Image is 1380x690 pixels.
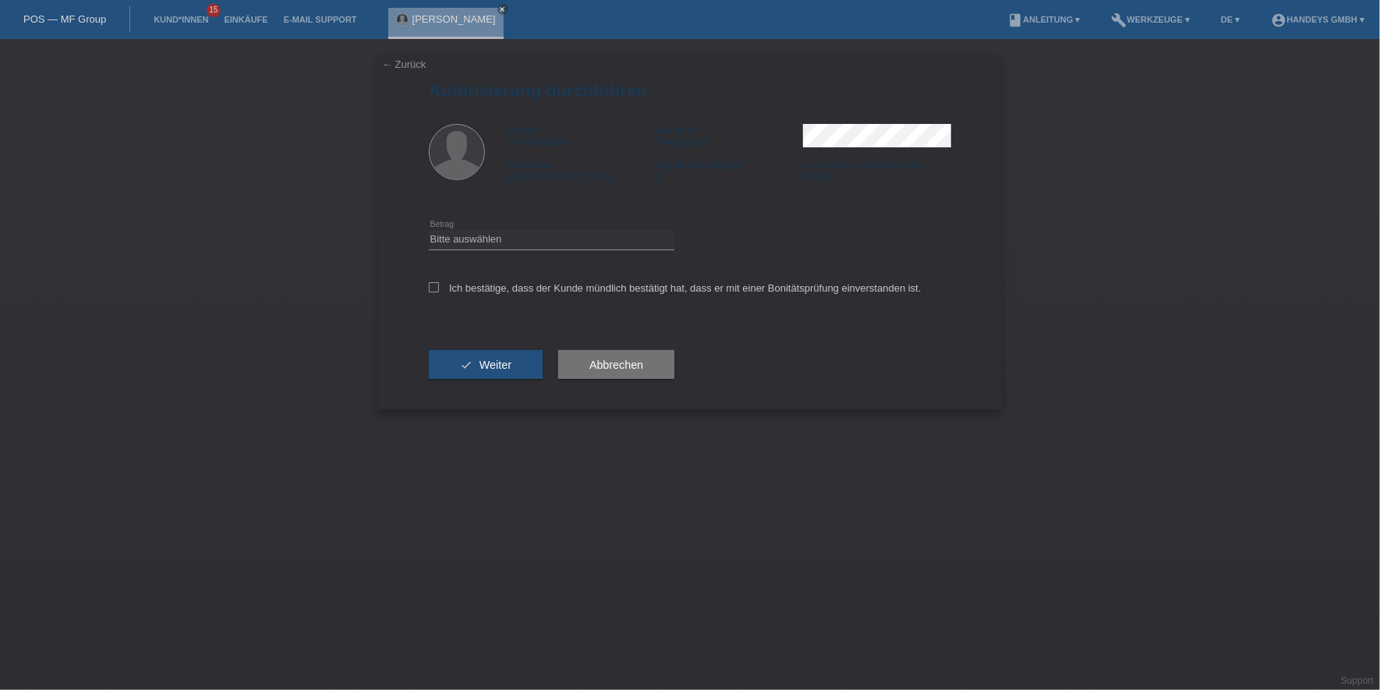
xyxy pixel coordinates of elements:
a: POS — MF Group [23,13,106,25]
button: Abbrechen [558,350,674,380]
span: Abbrechen [589,359,643,371]
a: bookAnleitung ▾ [1000,15,1088,24]
a: E-Mail Support [276,15,365,24]
span: Aufenthaltsbewilligung [655,161,740,170]
i: account_circle [1271,12,1286,28]
div: C [655,159,803,182]
h1: Autorisierung durchführen [429,81,951,101]
a: close [497,4,508,15]
a: account_circleHandeys GmbH ▾ [1263,15,1372,24]
span: Nachname [655,126,696,135]
a: DE ▾ [1213,15,1247,24]
i: close [499,5,507,13]
i: build [1112,12,1127,28]
div: Thanapalan [655,124,803,147]
i: book [1007,12,1023,28]
div: [DATE] [803,159,951,182]
a: buildWerkzeuge ▾ [1104,15,1198,24]
i: check [460,359,472,371]
a: ← Zurück [382,58,426,70]
a: Einkäufe [216,15,275,24]
a: Support [1341,675,1374,686]
label: Ich bestätige, dass der Kunde mündlich bestätigt hat, dass er mit einer Bonitätsprüfung einversta... [429,282,922,294]
div: Thaneshbabu [507,124,655,147]
a: Kund*innen [146,15,216,24]
div: [GEOGRAPHIC_DATA] [507,159,655,182]
button: check Weiter [429,350,543,380]
a: [PERSON_NAME] [412,13,496,25]
span: Nationalität [507,161,550,170]
span: Vorname [507,126,541,135]
span: 15 [207,4,221,17]
span: Weiter [479,359,511,371]
span: Einreisedatum gemäss Ausweis [803,161,924,170]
